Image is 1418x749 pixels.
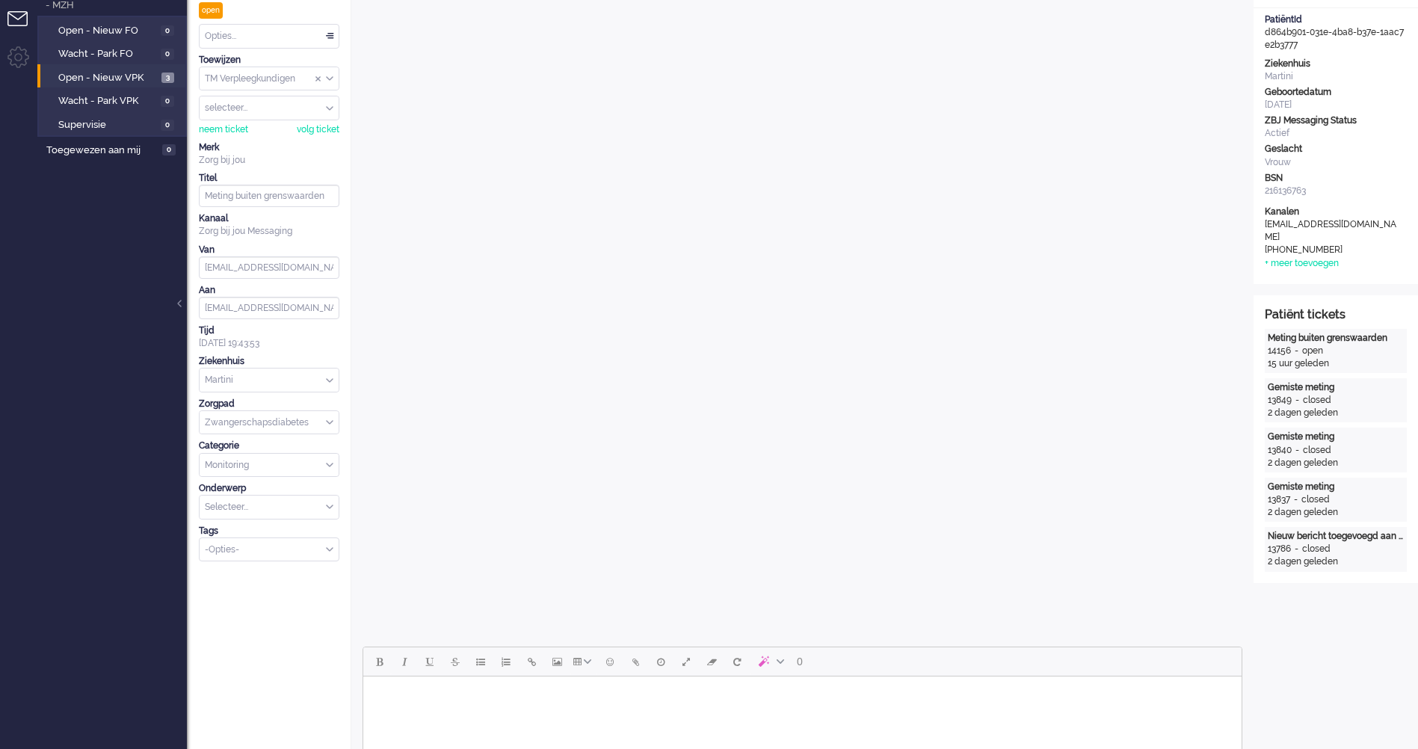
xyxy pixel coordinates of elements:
button: Reset content [724,649,750,674]
div: 2 dagen geleden [1268,457,1404,469]
div: Onderwerp [199,482,339,495]
div: 14156 [1268,345,1291,357]
div: Merk [199,141,339,154]
button: 0 [790,649,810,674]
div: + meer toevoegen [1265,257,1339,270]
div: Assign User [199,96,339,120]
span: Wacht - Park VPK [58,94,157,108]
div: Aan [199,284,339,297]
div: Patiënt tickets [1265,306,1407,324]
div: [DATE] 19:43:53 [199,324,339,350]
span: Wacht - Park FO [58,47,157,61]
div: closed [1303,394,1331,407]
div: open [199,2,223,19]
div: Ziekenhuis [199,355,339,368]
div: d864b901-031e-4ba8-b37e-1aac7e2b3777 [1254,13,1418,52]
div: Geboortedatum [1265,86,1407,99]
div: Geslacht [1265,143,1407,155]
div: - [1292,394,1303,407]
div: volg ticket [297,123,339,136]
li: Tickets menu [7,11,41,45]
div: Ziekenhuis [1265,58,1407,70]
div: 216136763 [1265,185,1407,197]
div: Select Tags [199,537,339,562]
div: 13849 [1268,394,1292,407]
span: 0 [161,120,174,131]
div: Tags [199,525,339,537]
div: ZBJ Messaging Status [1265,114,1407,127]
span: 0 [162,144,176,155]
div: [EMAIL_ADDRESS][DOMAIN_NAME] [1265,218,1399,244]
div: closed [1302,543,1331,555]
div: - [1291,543,1302,555]
div: - [1291,345,1302,357]
li: Admin menu [7,46,41,80]
div: closed [1301,493,1330,506]
div: Kanaal [199,212,339,225]
button: Add attachment [623,649,648,674]
button: Strikethrough [443,649,468,674]
div: Vrouw [1265,156,1407,169]
div: Martini [1265,70,1407,83]
span: Open - Nieuw FO [58,24,157,38]
div: 13786 [1268,543,1291,555]
button: AI [750,649,790,674]
div: closed [1303,444,1331,457]
a: Open - Nieuw VPK 3 [43,69,185,85]
div: Tijd [199,324,339,337]
div: Gemiste meting [1268,381,1404,394]
span: Toegewezen aan mij [46,144,158,158]
div: open [1302,345,1323,357]
div: 2 dagen geleden [1268,407,1404,419]
span: Open - Nieuw VPK [58,71,158,85]
div: Van [199,244,339,256]
button: Emoticons [597,649,623,674]
button: Italic [392,649,417,674]
div: [PHONE_NUMBER] [1265,244,1399,256]
div: Meting buiten grenswaarden [1268,332,1404,345]
div: Titel [199,172,339,185]
div: 13840 [1268,444,1292,457]
div: Zorg bij jou Messaging [199,225,339,238]
button: Insert/edit image [544,649,570,674]
div: Toewijzen [199,54,339,67]
div: - [1292,444,1303,457]
div: - [1290,493,1301,506]
div: 2 dagen geleden [1268,555,1404,568]
div: 2 dagen geleden [1268,506,1404,519]
button: Table [570,649,597,674]
a: Toegewezen aan mij 0 [43,141,187,158]
button: Bold [366,649,392,674]
button: Bullet list [468,649,493,674]
div: Categorie [199,440,339,452]
div: Actief [1265,127,1407,140]
div: [DATE] [1265,99,1407,111]
span: 0 [161,49,174,60]
div: Gemiste meting [1268,431,1404,443]
div: neem ticket [199,123,248,136]
div: Assign Group [199,67,339,91]
span: 0 [161,25,174,37]
div: Nieuw bericht toegevoegd aan gesprek [1268,530,1404,543]
div: 13837 [1268,493,1290,506]
a: Wacht - Park VPK 0 [43,92,185,108]
span: 3 [161,73,174,84]
div: Kanalen [1265,206,1407,218]
div: 15 uur geleden [1268,357,1404,370]
button: Insert/edit link [519,649,544,674]
a: Wacht - Park FO 0 [43,45,185,61]
button: Clear formatting [699,649,724,674]
div: Gemiste meting [1268,481,1404,493]
span: Supervisie [58,118,157,132]
button: Numbered list [493,649,519,674]
div: PatiëntId [1265,13,1407,26]
div: Zorgpad [199,398,339,410]
span: 0 [161,96,174,107]
button: Delay message [648,649,673,674]
div: Zorg bij jou [199,154,339,167]
button: Fullscreen [673,649,699,674]
span: 0 [797,656,803,668]
a: Supervisie 0 [43,116,185,132]
a: Open - Nieuw FO 0 [43,22,185,38]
